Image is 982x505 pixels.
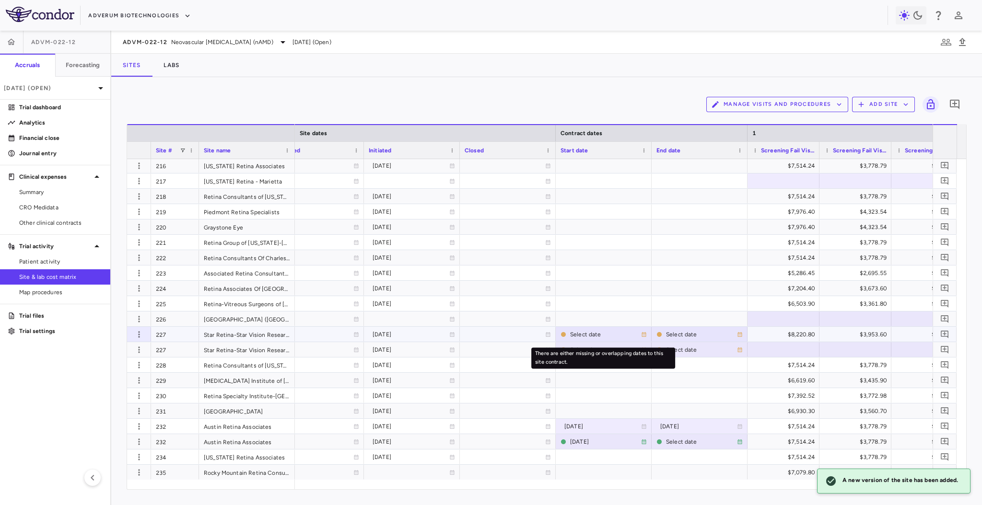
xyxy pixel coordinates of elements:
div: $3,718.40 [900,281,959,296]
p: [DATE] (Open) [4,84,95,92]
div: 227 [151,342,199,357]
span: There are either missing or overlapping dates to this site contract. [656,327,743,341]
div: Select date [666,327,737,342]
svg: Add comment [940,360,949,369]
span: Screening Fail Visit 2 [833,147,887,154]
svg: Add comment [940,330,949,339]
div: [DATE] [373,449,449,465]
span: ADVM-022-12 [31,38,76,46]
span: Patient activity [19,257,103,266]
div: $3,494.40 [900,373,959,388]
span: Neovascular [MEDICAL_DATA] (nAMD) [171,38,273,46]
div: $3,778.79 [828,434,887,449]
svg: Add comment [940,284,949,293]
div: Retina Consultants Of Charleston-[GEOGRAPHIC_DATA] [199,250,295,265]
div: $7,514.24 [756,357,815,373]
p: Trial activity [19,242,91,251]
div: Retina Specialty Institute-[GEOGRAPHIC_DATA] [199,388,295,403]
div: $3,778.79 [828,235,887,250]
svg: Add comment [940,192,949,201]
div: $2,730.65 [900,265,959,281]
div: Retina Group of [US_STATE]-[GEOGRAPHIC_DATA][PERSON_NAME] [199,235,295,250]
div: [DATE] [373,158,449,173]
svg: Add comment [940,452,949,461]
div: Retina Consultants of [US_STATE]-[GEOGRAPHIC_DATA] [199,189,295,204]
div: $3,560.70 [828,403,887,419]
div: $3,602.30 [900,403,959,419]
div: $3,772.98 [828,388,887,403]
button: Add comment [938,159,951,172]
svg: Add comment [940,222,949,231]
div: $4,020.80 [900,327,959,342]
p: Financial close [19,134,103,142]
div: $3,846.29 [900,449,959,465]
button: Add comment [938,190,951,203]
div: 230 [151,388,199,403]
svg: Add comment [940,422,949,431]
button: Adverum Biotechnologies [88,8,191,23]
div: 231 [151,403,199,418]
svg: Add comment [940,268,949,277]
span: Screening Fail Visit 3 [905,147,959,154]
div: 228 [151,357,199,372]
div: 217 [151,173,199,188]
div: $7,514.24 [756,189,815,204]
button: Add comment [938,282,951,295]
div: $2,695.55 [828,265,887,281]
div: Select date [666,434,737,449]
div: 220 [151,219,199,234]
div: Austin Retina Associates [199,434,295,449]
span: This is the current site contract. [656,435,743,448]
button: Add comment [938,404,951,417]
button: Add comment [938,420,951,433]
div: $3,778.79 [828,189,887,204]
div: $3,846.29 [900,189,959,204]
span: This is the current site contract. [561,435,647,448]
svg: Add comment [940,314,949,323]
span: Site & lab cost matrix [19,273,103,281]
div: [DATE] [373,419,449,434]
div: 218 [151,189,199,204]
button: Add comment [938,389,951,402]
div: 229 [151,373,199,388]
span: Contract dates [561,130,602,137]
button: Labs [152,54,191,77]
div: $7,976.40 [756,204,815,219]
svg: Add comment [940,345,949,354]
svg: Add comment [940,207,949,216]
svg: Add comment [940,299,949,308]
div: [DATE] [373,296,449,311]
div: [US_STATE] Retina Associates [199,449,295,464]
div: Piedmont Retina Specialists [199,204,295,219]
div: 234 [151,449,199,464]
button: Add comment [938,251,951,264]
button: Add comment [938,435,951,448]
div: $6,619.60 [756,373,815,388]
div: [DATE] [564,419,641,434]
p: Clinical expenses [19,172,91,181]
div: $3,403.40 [900,296,959,311]
div: 223 [151,265,199,280]
div: 235 [151,465,199,480]
div: $7,514.24 [756,419,815,434]
div: $4,385.64 [900,204,959,219]
div: [DATE] [373,250,449,265]
div: $6,930.30 [756,403,815,419]
span: 1 [752,130,756,137]
div: Select date [666,342,737,357]
div: [DATE] [660,419,737,434]
div: 227 [151,327,199,342]
div: $3,846.29 [900,250,959,265]
div: $4,385.64 [900,219,959,235]
div: $7,514.24 [756,449,815,465]
svg: Add comment [940,176,949,185]
div: [DATE] [373,204,449,219]
div: $5,286.45 [756,265,815,281]
span: There are either missing or overlapping dates to this site contract. [561,327,647,341]
div: $3,846.29 [900,434,959,449]
span: CRO Medidata [19,203,103,212]
div: $3,778.79 [828,250,887,265]
span: Closed [465,147,484,154]
div: $3,778.79 [828,357,887,373]
div: [DATE] [373,388,449,403]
